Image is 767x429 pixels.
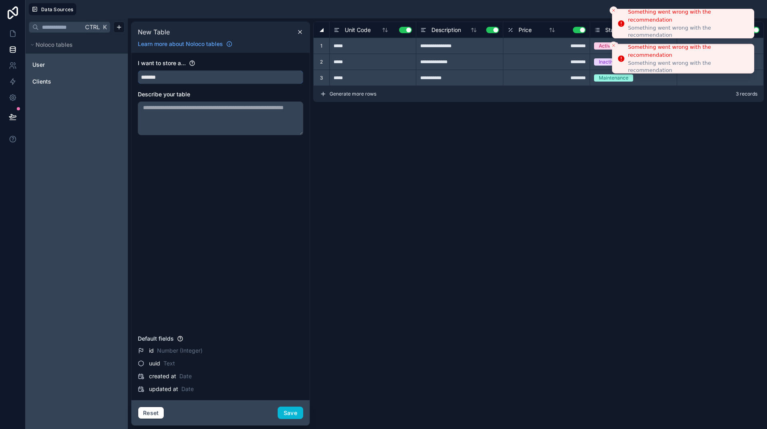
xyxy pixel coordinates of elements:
button: Reset [138,407,164,419]
button: Data Sources [29,3,76,15]
div: 3 [313,70,329,86]
span: Text [163,359,175,367]
span: Describe your table [138,91,190,98]
span: 3 records [736,91,757,97]
span: Default fields [138,335,174,342]
div: Something went wrong with the recommendation [628,8,747,24]
div: Something went wrong with the recommendation [628,24,747,39]
button: Close toast [610,6,618,14]
span: Status [605,26,622,34]
span: Date [179,372,192,380]
span: Clients [32,78,51,86]
div: Inactive [599,58,617,66]
button: Close toast [610,42,618,50]
span: uuid [149,359,160,367]
div: Maintenance [599,74,628,82]
span: I want to store a... [138,60,186,66]
a: User [32,61,97,69]
span: Ctrl [84,22,101,32]
span: New Table [138,27,170,37]
div: 1 [313,38,329,54]
span: Date [181,385,194,393]
div: 2 [313,54,329,70]
span: Learn more about Noloco tables [138,40,223,48]
div: Something went wrong with the recommendation [628,60,747,74]
div: Active [599,42,613,50]
span: Price [519,26,532,34]
button: Save [278,407,303,419]
span: Noloco tables [36,41,73,49]
div: User [29,58,125,71]
span: Data Sources [41,6,74,12]
span: Unit Code [345,26,371,34]
div: Something went wrong with the recommendation [628,43,747,59]
span: Number (Integer) [157,347,203,355]
span: Generate more rows [330,91,376,97]
span: User [32,61,45,69]
button: Generate more rows [320,86,376,102]
button: Noloco tables [29,39,120,50]
a: Clients [32,78,97,86]
span: created at [149,372,176,380]
a: Learn more about Noloco tables [135,40,236,48]
div: Clients [29,75,125,88]
span: updated at [149,385,178,393]
span: K [102,24,107,30]
span: Description [431,26,461,34]
span: id [149,347,154,355]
